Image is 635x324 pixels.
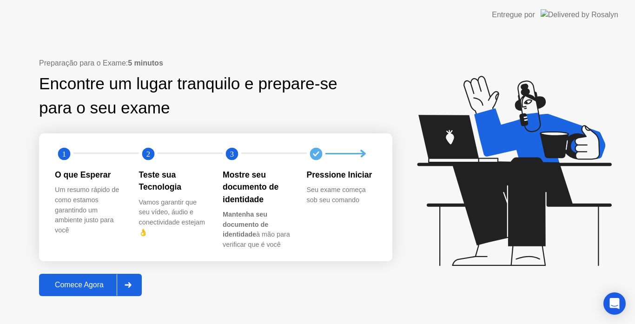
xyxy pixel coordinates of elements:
div: à mão para verificar que é você [223,210,292,250]
img: Delivered by Rosalyn [541,9,618,20]
div: Pressione Iniciar [307,169,376,181]
text: 2 [146,150,150,159]
div: Comece Agora [42,281,117,289]
div: Open Intercom Messenger [603,292,626,315]
text: 1 [62,150,66,159]
b: 5 minutos [128,59,163,67]
div: Teste sua Tecnologia [139,169,208,193]
div: Seu exame começa sob seu comando [307,185,376,205]
div: Encontre um lugar tranquilo e prepare-se para o seu exame [39,72,367,121]
div: Vamos garantir que seu vídeo, áudio e conectividade estejam 👌 [139,198,208,238]
button: Comece Agora [39,274,142,296]
b: Mantenha seu documento de identidade [223,211,268,238]
div: Mostre seu documento de identidade [223,169,292,205]
div: Um resumo rápido de como estamos garantindo um ambiente justo para você [55,185,124,235]
text: 3 [230,150,234,159]
div: Preparação para o Exame: [39,58,392,69]
div: Entregue por [492,9,535,20]
div: O que Esperar [55,169,124,181]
